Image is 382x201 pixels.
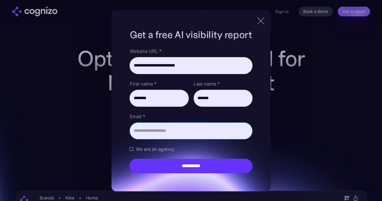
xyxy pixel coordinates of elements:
label: Email * [130,113,252,120]
label: Website URL * [130,47,252,55]
span: We are an agency [136,145,174,153]
label: Last name * [194,80,252,87]
h1: Get a free AI visibility report [130,28,252,41]
form: Brand Report Form [130,47,252,173]
label: First name * [130,80,188,87]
